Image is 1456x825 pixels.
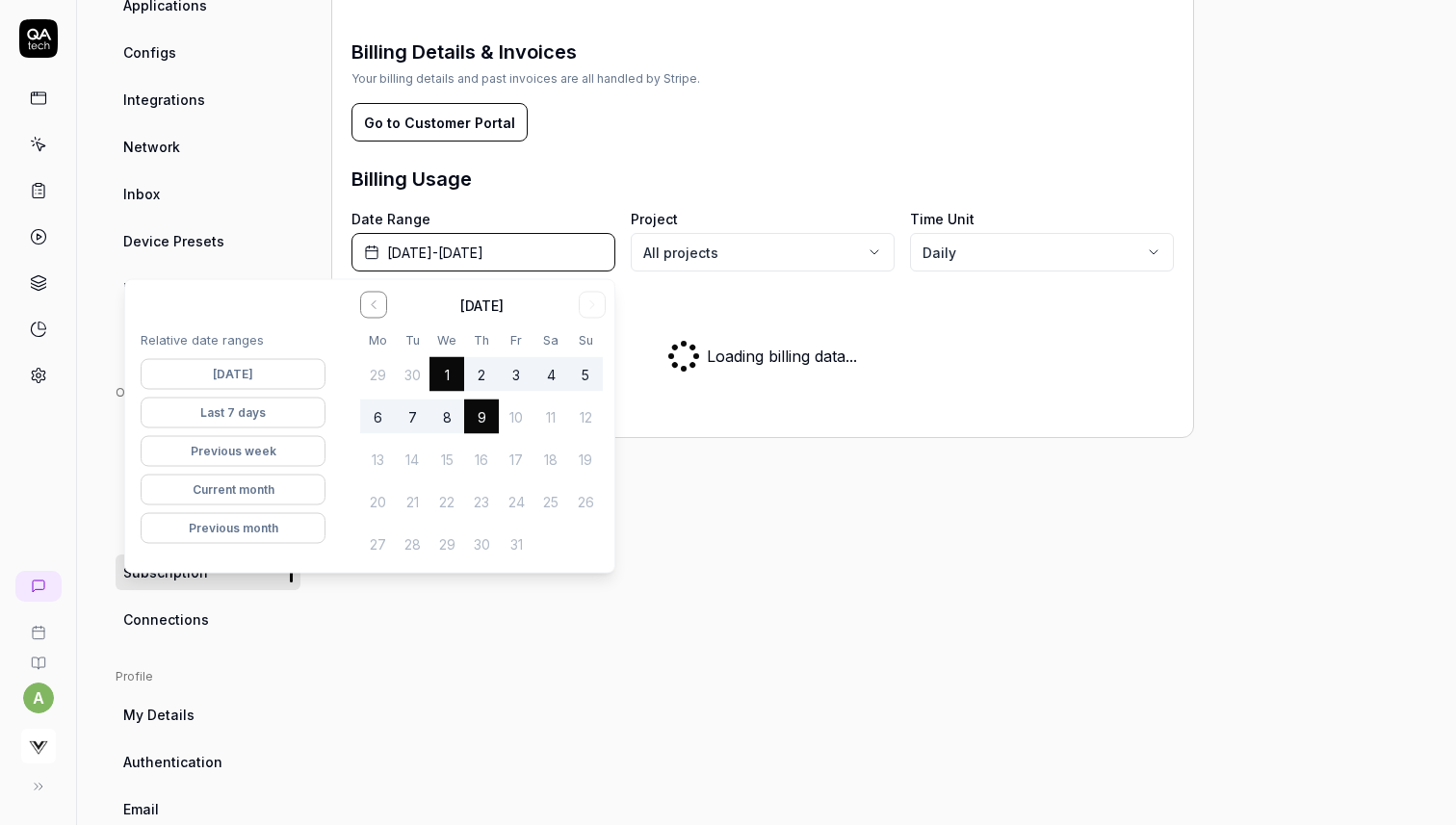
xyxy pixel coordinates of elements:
[533,484,568,519] button: Saturday, October 25th, 2025
[499,357,533,392] button: Friday, October 3rd, 2025, selected
[533,357,568,392] button: Saturday, October 4th, 2025, selected
[116,668,300,685] div: Profile
[499,331,533,349] th: Friday
[351,209,615,229] label: Date Range
[116,554,300,590] a: Subscription
[116,318,300,353] a: Crawling
[116,602,300,637] a: Connections
[116,697,300,733] a: My Details
[568,331,603,349] th: Sunday
[116,82,300,117] a: Integrations
[429,442,464,477] button: Wednesday, October 15th, 2025
[429,331,464,349] th: Wednesday
[533,400,568,434] button: Saturday, October 11th, 2025
[116,35,300,70] a: Configs
[351,103,528,142] button: Go to Customer Portal
[123,421,177,441] span: General
[429,484,464,519] button: Wednesday, October 22nd, 2025
[123,184,160,204] span: Inbox
[360,484,395,519] button: Monday, October 20th, 2025
[116,507,300,543] a: Projects
[707,345,857,368] span: Loading billing data...
[360,442,395,477] button: Monday, October 13th, 2025
[464,484,499,519] button: Thursday, October 23rd, 2025
[499,442,533,477] button: Friday, October 17th, 2025
[123,325,183,346] span: Crawling
[395,484,429,519] button: Tuesday, October 21st, 2025
[141,331,325,359] div: Relative date ranges
[568,400,603,434] button: Sunday, October 12th, 2025
[123,468,186,488] span: Members
[116,129,300,165] a: Network
[429,400,464,434] button: Wednesday, October 8th, 2025, selected
[141,398,325,428] button: Last 7 days
[499,400,533,434] button: Friday, October 10th, 2025
[8,609,68,640] a: Book a call with us
[464,527,499,561] button: Thursday, October 30th, 2025
[116,384,300,401] div: Organization
[351,165,472,193] h3: Billing Usage
[123,42,176,63] span: Configs
[360,331,603,561] table: October 2025
[116,176,300,212] a: Inbox
[141,359,325,390] button: [DATE]
[910,209,1174,229] label: Time Unit
[464,442,499,477] button: Thursday, October 16th, 2025
[116,460,300,496] a: Members
[568,357,603,392] button: Sunday, October 5th, 2025, selected
[499,527,533,561] button: Friday, October 31st, 2025
[123,137,180,157] span: Network
[123,278,199,298] span: Knowledge
[123,90,205,110] span: Integrations
[116,223,300,259] a: Device Presets
[464,357,499,392] button: Thursday, October 2nd, 2025, selected
[123,752,222,772] span: Authentication
[464,400,499,434] button: Today, Thursday, October 9th, 2025, selected
[141,475,325,505] button: Current month
[15,571,62,602] a: New conversation
[141,513,325,544] button: Previous month
[464,331,499,349] th: Thursday
[351,38,700,66] h3: Billing Details & Invoices
[360,292,387,319] button: Go to the Previous Month
[123,515,178,535] span: Projects
[21,729,56,763] img: Virtusize Logo
[395,442,429,477] button: Tuesday, October 14th, 2025
[8,640,68,671] a: Documentation
[395,331,429,349] th: Tuesday
[533,442,568,477] button: Saturday, October 18th, 2025
[568,442,603,477] button: Sunday, October 19th, 2025
[395,400,429,434] button: Tuesday, October 7th, 2025, selected
[8,713,68,767] button: Virtusize Logo
[579,292,606,319] button: Go to the Next Month
[116,413,300,449] a: General
[141,436,325,467] button: Previous week
[631,209,895,229] label: Project
[116,744,300,780] a: Authentication
[351,70,700,88] div: Your billing details and past invoices are all handled by Stripe.
[123,562,208,582] span: Subscription
[429,357,464,392] button: Wednesday, October 1st, 2025, selected
[23,683,54,713] button: a
[116,271,300,306] a: Knowledge
[360,527,395,561] button: Monday, October 27th, 2025
[568,484,603,519] button: Sunday, October 26th, 2025
[360,400,395,434] button: Monday, October 6th, 2025, selected
[123,609,209,630] span: Connections
[387,243,483,263] span: [DATE] - [DATE]
[395,527,429,561] button: Tuesday, October 28th, 2025
[533,331,568,349] th: Saturday
[395,357,429,392] button: Tuesday, September 30th, 2025
[429,527,464,561] button: Wednesday, October 29th, 2025
[123,705,195,725] span: My Details
[499,484,533,519] button: Friday, October 24th, 2025
[351,233,615,271] button: [DATE]-[DATE]
[360,331,395,349] th: Monday
[123,799,159,819] span: Email
[360,357,395,392] button: Monday, September 29th, 2025
[123,231,224,251] span: Device Presets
